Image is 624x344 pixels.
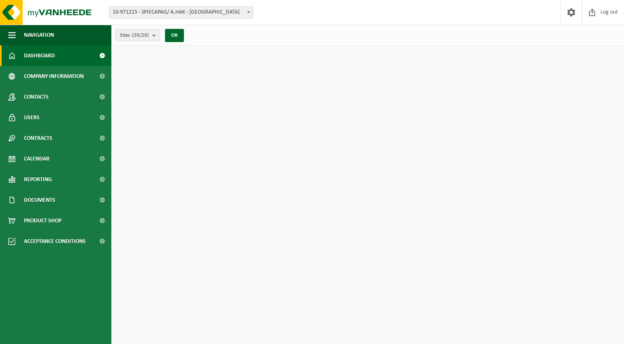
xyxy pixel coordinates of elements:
count: (29/29) [132,33,149,38]
span: Documents [24,190,55,210]
span: Users [24,107,40,128]
button: OK [165,29,184,42]
span: 10-971215 - SPIECAPAG/ A.HAK - BRUGGE [109,7,253,18]
span: 10-971215 - SPIECAPAG/ A.HAK - BRUGGE [109,6,253,19]
span: Contracts [24,128,52,148]
span: Acceptance conditions [24,231,86,252]
span: Contacts [24,87,49,107]
span: Product Shop [24,210,61,231]
span: Calendar [24,148,49,169]
span: Navigation [24,25,54,45]
span: Sites [120,29,149,42]
span: Reporting [24,169,52,190]
button: Sites(29/29) [115,29,160,41]
span: Dashboard [24,45,55,66]
span: Company information [24,66,84,87]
